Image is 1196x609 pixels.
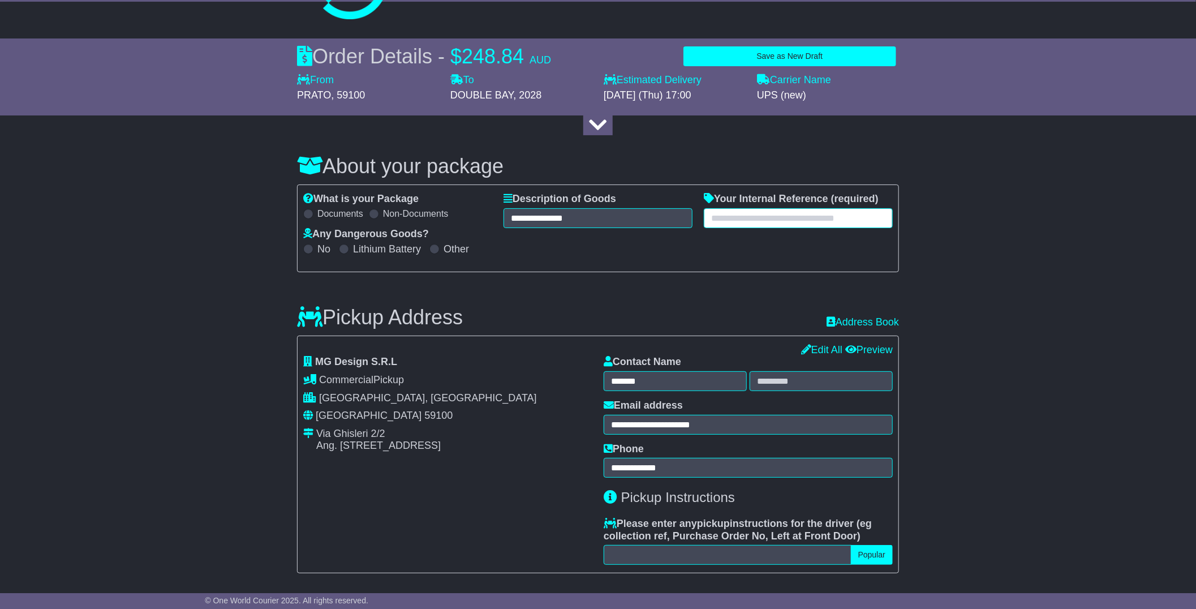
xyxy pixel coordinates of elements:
[319,392,537,404] span: [GEOGRAPHIC_DATA], [GEOGRAPHIC_DATA]
[297,74,334,87] label: From
[530,54,551,66] span: AUD
[444,243,469,256] label: Other
[604,443,644,456] label: Phone
[513,89,541,101] span: , 2028
[303,228,429,241] label: Any Dangerous Goods?
[297,306,463,329] h3: Pickup Address
[424,410,453,421] span: 59100
[317,208,363,219] label: Documents
[303,193,419,205] label: What is your Package
[604,400,683,412] label: Email address
[450,89,513,101] span: DOUBLE BAY
[704,193,879,205] label: Your Internal Reference (required)
[462,45,524,68] span: 248.84
[353,243,421,256] label: Lithium Battery
[303,374,592,387] div: Pickup
[851,545,893,565] button: Popular
[683,46,896,66] button: Save as New Draft
[827,316,899,329] a: Address Book
[383,208,449,219] label: Non-Documents
[450,74,474,87] label: To
[697,518,730,529] span: pickup
[757,89,899,102] div: UPS (new)
[316,410,421,421] span: [GEOGRAPHIC_DATA]
[621,490,735,505] span: Pickup Instructions
[504,193,616,205] label: Description of Goods
[845,344,893,355] a: Preview
[297,155,899,178] h3: About your package
[297,44,551,68] div: Order Details -
[317,243,330,256] label: No
[205,596,368,605] span: © One World Courier 2025. All rights reserved.
[604,74,746,87] label: Estimated Delivery
[450,45,462,68] span: $
[297,89,331,101] span: PRATO
[604,89,746,102] div: [DATE] (Thu) 17:00
[331,89,365,101] span: , 59100
[316,428,441,440] div: Via Ghisleri 2/2
[604,518,893,542] label: Please enter any instructions for the driver ( )
[604,518,872,542] span: eg collection ref, Purchase Order No, Left at Front Door
[315,356,397,367] span: MG Design S.R.L
[801,344,842,355] a: Edit All
[757,74,831,87] label: Carrier Name
[319,374,373,385] span: Commercial
[316,440,441,452] div: Ang. [STREET_ADDRESS]
[604,356,681,368] label: Contact Name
